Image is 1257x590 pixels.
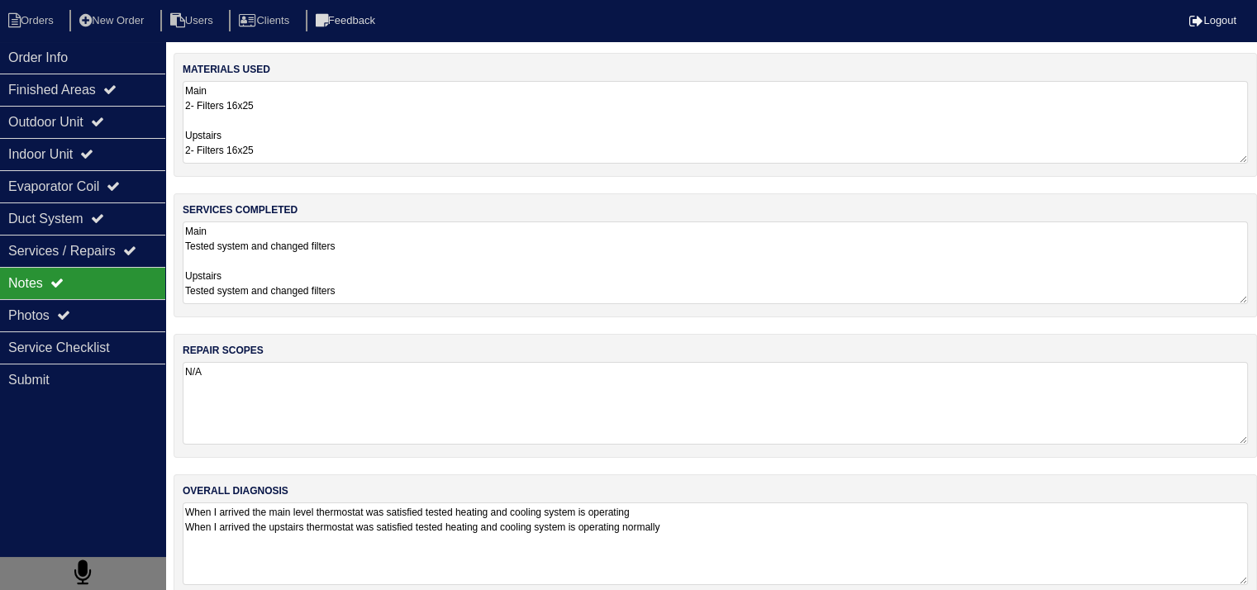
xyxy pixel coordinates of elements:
[183,362,1248,445] textarea: N/A
[69,14,157,26] a: New Order
[229,14,302,26] a: Clients
[183,62,270,77] label: materials used
[69,10,157,32] li: New Order
[183,502,1248,585] textarea: When I arrived the main level thermostat was satisfied tested heating and cooling system is opera...
[1189,14,1236,26] a: Logout
[183,343,264,358] label: repair scopes
[160,10,226,32] li: Users
[183,202,298,217] label: services completed
[183,483,288,498] label: overall diagnosis
[160,14,226,26] a: Users
[229,10,302,32] li: Clients
[183,81,1248,164] textarea: Main 2- Filters 16x25 Upstairs 2- Filters 16x25
[183,221,1248,304] textarea: Main Tested system and changed filters Upstairs Tested system and changed filters
[306,10,388,32] li: Feedback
